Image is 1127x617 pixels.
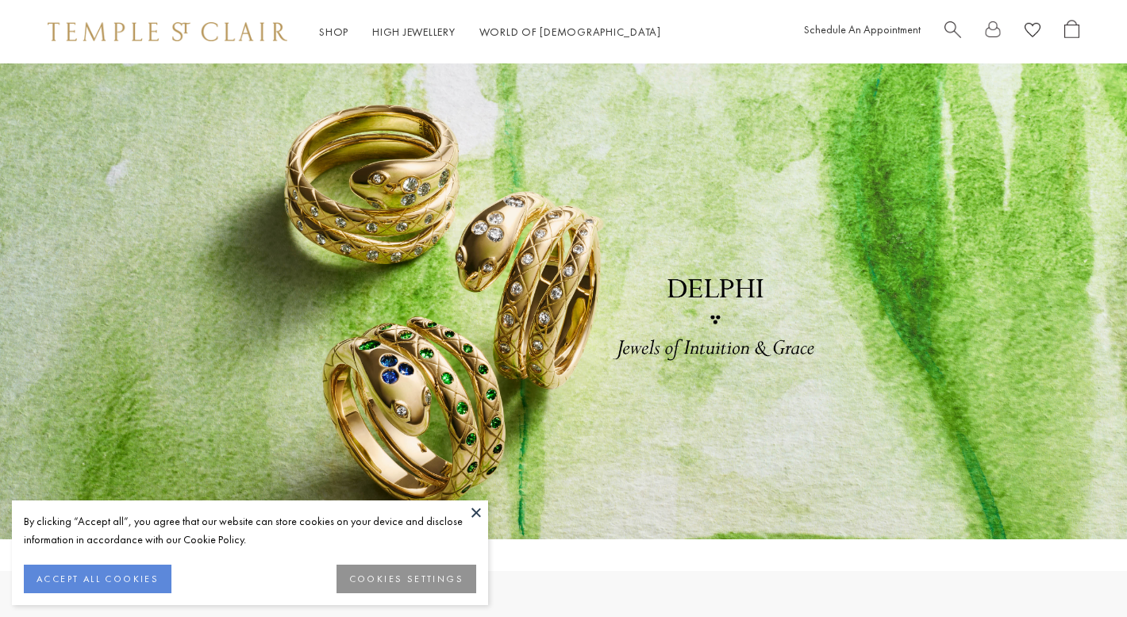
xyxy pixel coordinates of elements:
[24,565,171,593] button: ACCEPT ALL COOKIES
[479,25,661,39] a: World of [DEMOGRAPHIC_DATA]World of [DEMOGRAPHIC_DATA]
[319,22,661,42] nav: Main navigation
[337,565,476,593] button: COOKIES SETTINGS
[24,512,476,549] div: By clicking “Accept all”, you agree that our website can store cookies on your device and disclos...
[1064,20,1079,44] a: Open Shopping Bag
[1048,542,1111,601] iframe: Gorgias live chat messenger
[372,25,456,39] a: High JewelleryHigh Jewellery
[319,25,348,39] a: ShopShop
[48,22,287,41] img: Temple St. Clair
[1025,20,1040,44] a: View Wishlist
[804,22,921,36] a: Schedule An Appointment
[944,20,961,44] a: Search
